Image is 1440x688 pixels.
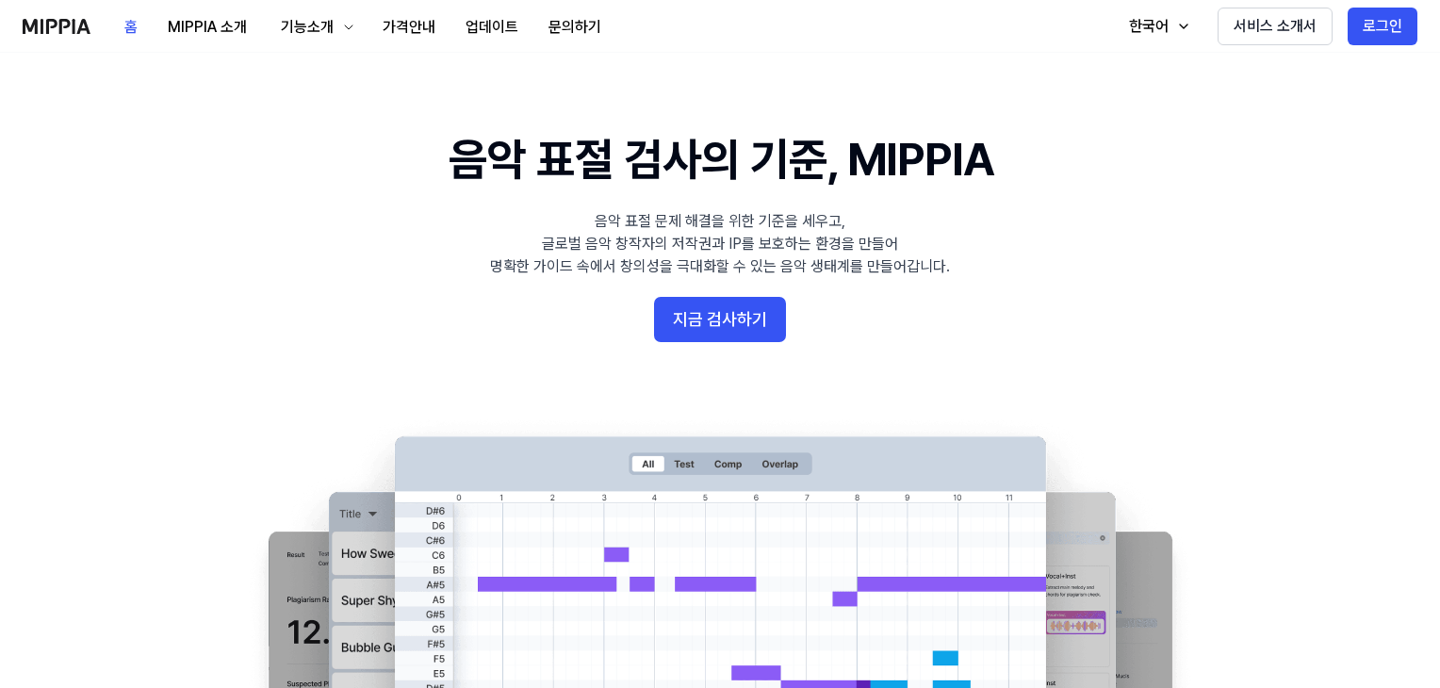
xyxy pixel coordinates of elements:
[1218,8,1333,45] button: 서비스 소개서
[449,128,992,191] h1: 음악 표절 검사의 기준, MIPPIA
[368,8,450,46] button: 가격안내
[533,8,616,46] button: 문의하기
[1125,15,1172,38] div: 한국어
[262,8,368,46] button: 기능소개
[153,8,262,46] button: MIPPIA 소개
[277,16,337,39] div: 기능소개
[109,1,153,53] a: 홈
[654,297,786,342] button: 지금 검사하기
[23,19,90,34] img: logo
[490,210,950,278] div: 음악 표절 문제 해결을 위한 기준을 세우고, 글로벌 음악 창작자의 저작권과 IP를 보호하는 환경을 만들어 명확한 가이드 속에서 창의성을 극대화할 수 있는 음악 생태계를 만들어...
[450,8,533,46] button: 업데이트
[450,1,533,53] a: 업데이트
[1110,8,1203,45] button: 한국어
[109,8,153,46] button: 홈
[1348,8,1417,45] button: 로그인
